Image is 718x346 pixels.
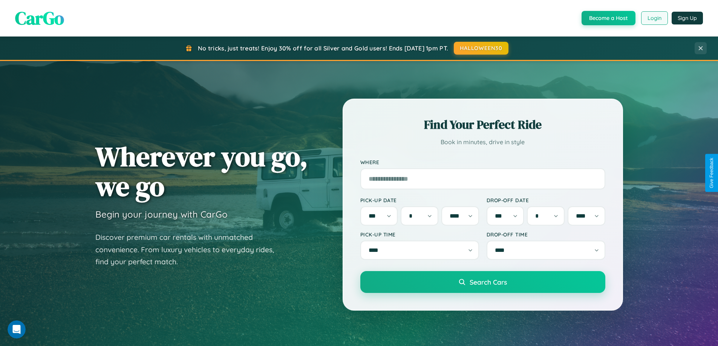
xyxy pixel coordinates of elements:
[95,231,284,268] p: Discover premium car rentals with unmatched convenience. From luxury vehicles to everyday rides, ...
[198,44,448,52] span: No tricks, just treats! Enjoy 30% off for all Silver and Gold users! Ends [DATE] 1pm PT.
[360,271,605,293] button: Search Cars
[582,11,635,25] button: Become a Host
[470,278,507,286] span: Search Cars
[15,6,64,30] span: CarGo
[360,137,605,148] p: Book in minutes, drive in style
[360,231,479,238] label: Pick-up Time
[709,158,714,188] div: Give Feedback
[95,209,228,220] h3: Begin your journey with CarGo
[360,197,479,203] label: Pick-up Date
[360,116,605,133] h2: Find Your Perfect Ride
[360,159,605,165] label: Where
[672,12,703,24] button: Sign Up
[8,320,26,338] iframe: Intercom live chat
[454,42,508,55] button: HALLOWEEN30
[641,11,668,25] button: Login
[487,231,605,238] label: Drop-off Time
[487,197,605,203] label: Drop-off Date
[95,142,308,201] h1: Wherever you go, we go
